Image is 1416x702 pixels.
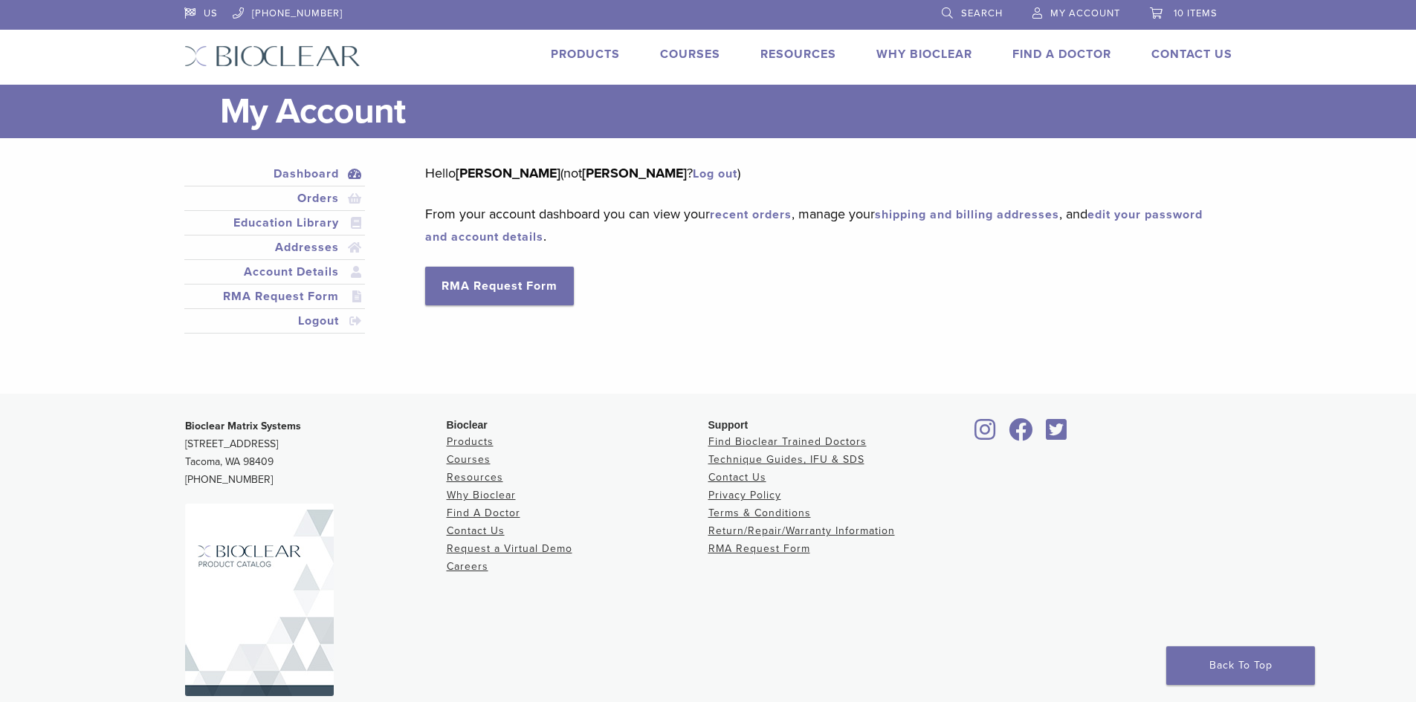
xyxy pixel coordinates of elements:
[184,162,366,351] nav: Account pages
[708,419,749,431] span: Support
[187,312,363,330] a: Logout
[447,560,488,573] a: Careers
[447,435,494,448] a: Products
[708,471,766,484] a: Contact Us
[447,524,505,537] a: Contact Us
[187,214,363,232] a: Education Library
[447,542,572,555] a: Request a Virtual Demo
[876,47,972,62] a: Why Bioclear
[447,507,520,519] a: Find A Doctor
[708,489,781,501] a: Privacy Policy
[185,420,301,432] strong: Bioclear Matrix Systems
[187,238,363,256] a: Addresses
[582,165,687,181] strong: [PERSON_NAME]
[425,267,574,305] a: RMA Request Form
[447,419,488,431] span: Bioclear
[1166,646,1315,685] a: Back To Top
[187,287,363,305] a: RMA Request Form
[1012,47,1111,62] a: Find A Doctor
[708,453,864,466] a: Technique Guides, IFU & SDS
[660,47,720,62] a: Courses
[185,417,447,489] p: [STREET_ADDRESS] Tacoma, WA 98409 [PHONE_NUMBER]
[185,504,334,696] img: Bioclear
[551,47,620,62] a: Products
[1050,7,1120,19] span: My Account
[1004,427,1038,442] a: Bioclear
[1174,7,1218,19] span: 10 items
[184,45,361,67] img: Bioclear
[447,471,503,484] a: Resources
[693,166,737,181] a: Log out
[447,453,491,466] a: Courses
[875,207,1059,222] a: shipping and billing addresses
[1151,47,1232,62] a: Contact Us
[708,542,810,555] a: RMA Request Form
[456,165,560,181] strong: [PERSON_NAME]
[447,489,516,501] a: Why Bioclear
[1041,427,1073,442] a: Bioclear
[187,165,363,183] a: Dashboard
[961,7,1003,19] span: Search
[708,524,895,537] a: Return/Repair/Warranty Information
[708,435,867,448] a: Find Bioclear Trained Doctors
[187,263,363,281] a: Account Details
[708,507,811,519] a: Terms & Conditions
[425,203,1209,247] p: From your account dashboard you can view your , manage your , and .
[187,189,363,207] a: Orders
[970,427,1001,442] a: Bioclear
[220,85,1232,138] h1: My Account
[425,162,1209,184] p: Hello (not ? )
[760,47,836,62] a: Resources
[710,207,792,222] a: recent orders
